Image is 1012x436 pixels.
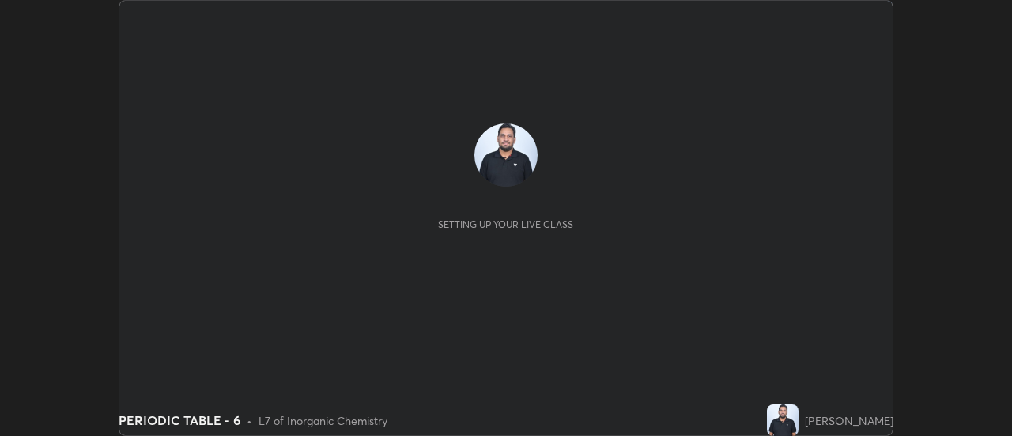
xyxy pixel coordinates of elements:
div: • [247,412,252,429]
div: PERIODIC TABLE - 6 [119,411,240,430]
div: L7 of Inorganic Chemistry [259,412,387,429]
div: Setting up your live class [438,218,573,230]
img: e1c97fa6ee1c4dd2a6afcca3344b7cb0.jpg [767,404,799,436]
div: [PERSON_NAME] [805,412,893,429]
img: e1c97fa6ee1c4dd2a6afcca3344b7cb0.jpg [474,123,538,187]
